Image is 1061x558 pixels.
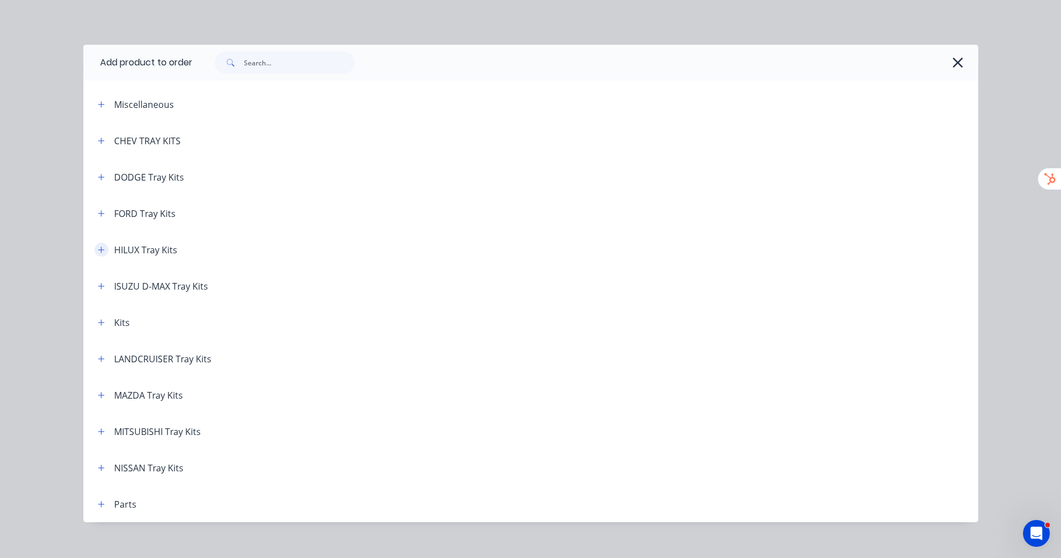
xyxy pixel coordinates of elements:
div: CHEV TRAY KITS [114,134,181,148]
div: FORD Tray Kits [114,207,176,220]
div: Add product to order [83,45,192,81]
div: Kits [114,316,130,329]
div: Parts [114,498,136,511]
div: LANDCRUISER Tray Kits [114,352,211,366]
div: MITSUBISHI Tray Kits [114,425,201,438]
div: Miscellaneous [114,98,174,111]
div: NISSAN Tray Kits [114,461,183,475]
div: DODGE Tray Kits [114,171,184,184]
input: Search... [244,51,355,74]
iframe: Intercom live chat [1023,520,1050,547]
div: ISUZU D-MAX Tray Kits [114,280,208,293]
div: MAZDA Tray Kits [114,389,183,402]
div: HILUX Tray Kits [114,243,177,257]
